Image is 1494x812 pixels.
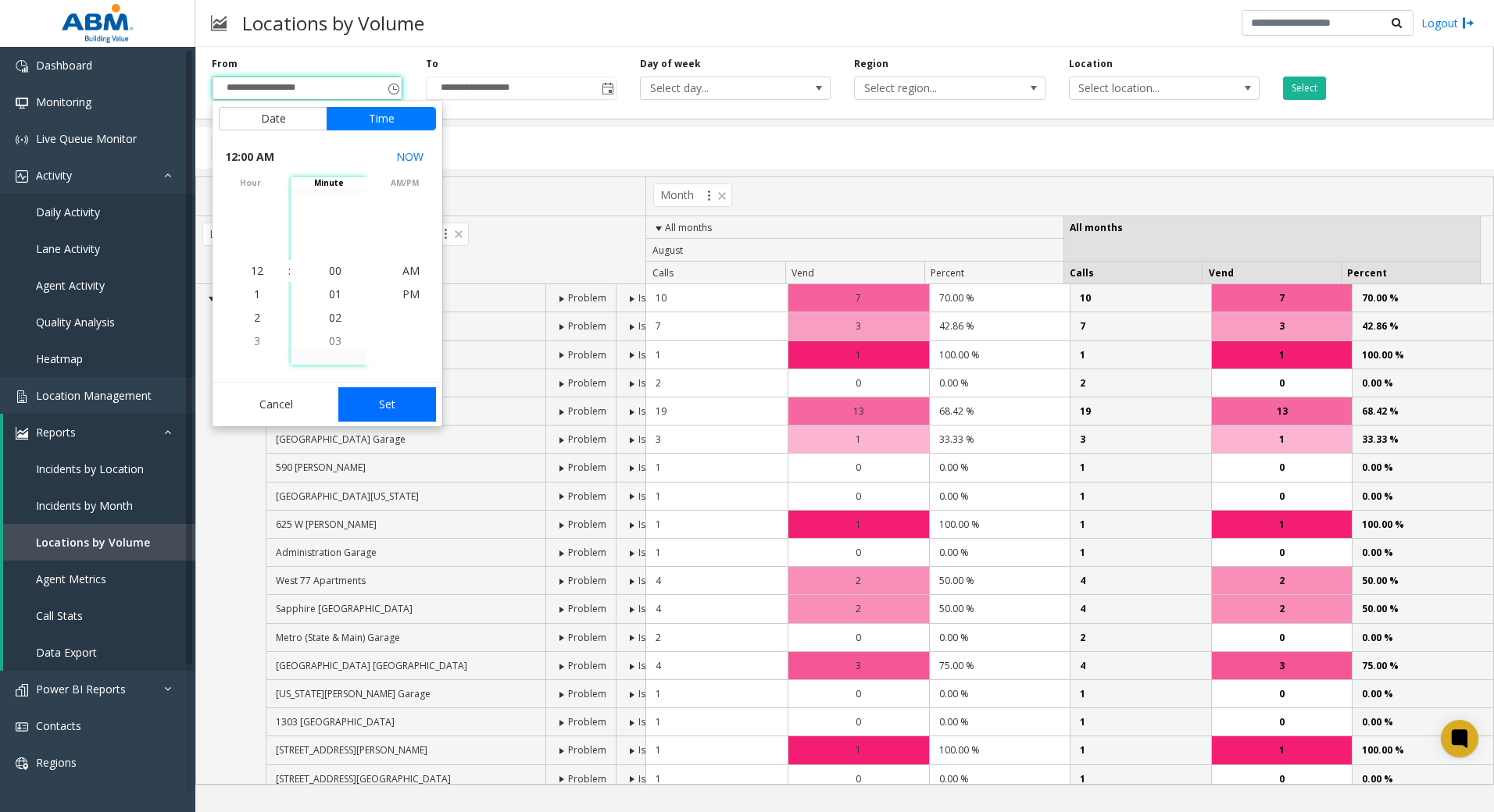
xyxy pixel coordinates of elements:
[1277,404,1288,418] span: 13
[1352,312,1493,340] td: 42.86 %
[568,772,606,785] span: Problem
[568,574,606,587] span: Problem
[646,216,1063,240] th: All months
[1279,686,1285,701] span: 0
[638,631,661,644] span: Issue
[568,433,606,446] span: Problem
[16,60,28,73] img: 'icon'
[1279,743,1285,757] span: 1
[390,143,430,171] button: Select now
[276,631,400,644] span: Metro (State & Main) Garage
[638,348,661,361] span: Issue
[929,708,1070,736] td: 0.00 %
[929,652,1070,680] td: 75.00 %
[854,57,888,71] label: Region
[276,546,377,559] span: Administration Garage
[402,287,420,301] span: PM
[36,535,150,550] span: Locations by Volume
[36,131,137,146] span: Live Queue Monitor
[1279,460,1285,475] span: 0
[288,263,291,279] div: :
[1352,369,1493,397] td: 0.00 %
[568,376,606,390] span: Problem
[646,765,788,793] td: 1
[929,284,1070,312] td: 70.00 %
[646,680,788,708] td: 1
[646,397,788,426] td: 19
[16,427,28,440] img: 'icon'
[36,241,100,256] span: Lane Activity
[1070,624,1211,652] td: 2
[1070,708,1211,736] td: 1
[36,792,76,807] span: Security
[1352,595,1493,623] td: 50.00 %
[1352,511,1493,539] td: 100.00 %
[1283,77,1326,100] button: Select
[202,223,296,246] span: LotName
[1070,680,1211,708] td: 1
[276,518,377,531] span: 625 W [PERSON_NAME]
[638,291,661,304] span: Issue
[856,319,861,333] span: 3
[1070,511,1211,539] td: 1
[856,658,861,673] span: 3
[638,461,661,474] span: Issue
[568,461,606,474] span: Problem
[1352,765,1493,793] td: 0.00 %
[276,490,419,503] span: [GEOGRAPHIC_DATA][US_STATE]
[638,687,661,700] span: Issue
[568,631,606,644] span: Problem
[3,451,195,487] a: Incidents by Location
[568,319,606,333] span: Problem
[929,397,1070,426] td: 68.42 %
[1352,680,1493,708] td: 0.00 %
[1279,376,1285,390] span: 0
[856,714,861,729] span: 0
[36,315,115,329] span: Quality Analysis
[251,263,263,278] span: 12
[646,426,788,454] td: 3
[1070,397,1211,426] td: 19
[638,319,661,333] span: Issue
[36,278,105,293] span: Agent Activity
[3,561,195,597] a: Agent Metrics
[225,146,274,168] span: 12:00 AM
[568,291,606,304] span: Problem
[856,432,861,447] span: 1
[929,312,1070,340] td: 42.86 %
[16,97,28,109] img: 'icon'
[1279,630,1285,645] span: 0
[276,743,427,757] span: [STREET_ADDRESS][PERSON_NAME]
[1070,77,1221,99] span: Select location...
[211,135,309,158] button: Export to PDF
[638,574,661,587] span: Issue
[1070,483,1211,511] td: 1
[929,765,1070,793] td: 0.00 %
[1070,369,1211,397] td: 2
[646,312,788,340] td: 7
[1462,15,1474,31] img: logout
[1352,652,1493,680] td: 75.00 %
[929,511,1070,539] td: 100.00 %
[1063,262,1203,284] th: Calls
[1352,341,1493,369] td: 100.00 %
[384,77,402,99] span: Toggle popup
[276,602,413,615] span: Sapphire [GEOGRAPHIC_DATA]
[640,57,701,71] label: Day of week
[929,369,1070,397] td: 0.00 %
[856,489,861,504] span: 0
[929,341,1070,369] td: 100.00 %
[1352,736,1493,764] td: 100.00 %
[276,659,467,672] span: [GEOGRAPHIC_DATA] [GEOGRAPHIC_DATA]
[254,333,260,348] span: 3
[16,390,28,403] img: 'icon'
[276,715,395,728] span: 1303 [GEOGRAPHIC_DATA]
[3,487,195,524] a: Incidents by Month
[638,490,661,503] span: Issue
[646,708,788,736] td: 1
[568,715,606,728] span: Problem
[924,262,1063,284] th: Percent
[36,572,106,586] span: Agent Metrics
[1070,567,1211,595] td: 4
[36,388,152,403] span: Location Management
